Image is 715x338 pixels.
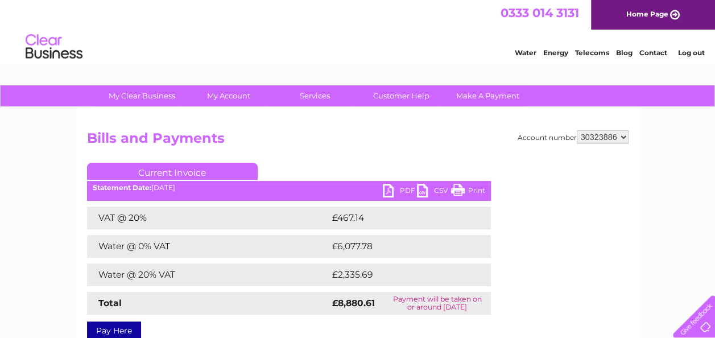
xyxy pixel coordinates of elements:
[87,207,329,229] td: VAT @ 20%
[87,163,258,180] a: Current Invoice
[98,298,122,308] strong: Total
[93,183,151,192] b: Statement Date:
[354,85,448,106] a: Customer Help
[87,184,491,192] div: [DATE]
[89,6,627,55] div: Clear Business is a trading name of Verastar Limited (registered in [GEOGRAPHIC_DATA] No. 3667643...
[441,85,535,106] a: Make A Payment
[451,184,485,200] a: Print
[25,30,83,64] img: logo.png
[616,48,633,57] a: Blog
[329,263,473,286] td: £2,335.69
[677,48,704,57] a: Log out
[87,263,329,286] td: Water @ 20% VAT
[417,184,451,200] a: CSV
[575,48,609,57] a: Telecoms
[543,48,568,57] a: Energy
[87,130,629,152] h2: Bills and Payments
[329,235,473,258] td: £6,077.78
[329,207,470,229] td: £467.14
[95,85,189,106] a: My Clear Business
[501,6,579,20] a: 0333 014 3131
[639,48,667,57] a: Contact
[518,130,629,144] div: Account number
[181,85,275,106] a: My Account
[384,292,491,315] td: Payment will be taken on or around [DATE]
[383,184,417,200] a: PDF
[268,85,362,106] a: Services
[87,235,329,258] td: Water @ 0% VAT
[332,298,375,308] strong: £8,880.61
[515,48,536,57] a: Water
